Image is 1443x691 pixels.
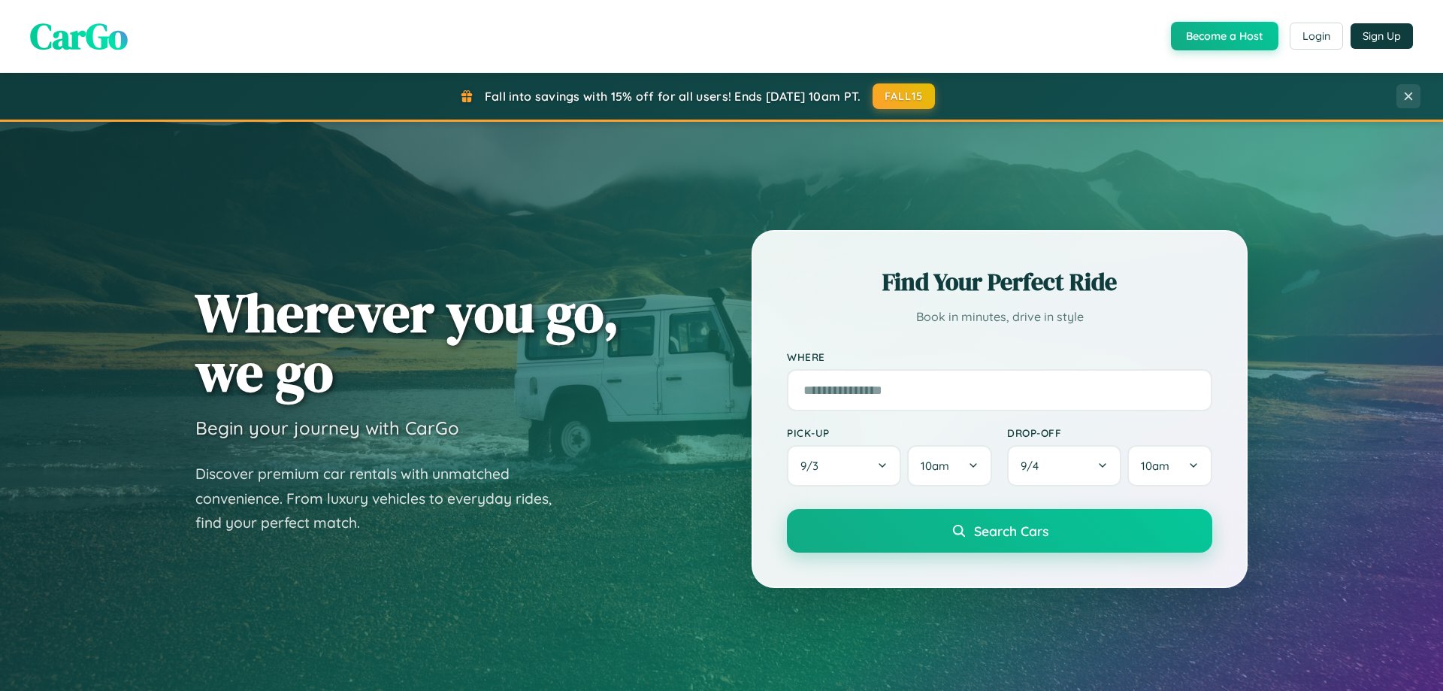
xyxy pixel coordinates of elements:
[921,459,949,473] span: 10am
[800,459,826,473] span: 9 / 3
[1290,23,1343,50] button: Login
[1021,459,1046,473] span: 9 / 4
[873,83,936,109] button: FALL15
[1007,445,1121,486] button: 9/4
[1127,445,1212,486] button: 10am
[787,306,1212,328] p: Book in minutes, drive in style
[195,417,459,439] h3: Begin your journey with CarGo
[1171,22,1278,50] button: Become a Host
[787,350,1212,363] label: Where
[787,265,1212,299] h2: Find Your Perfect Ride
[30,11,128,61] span: CarGo
[974,523,1048,539] span: Search Cars
[195,462,571,535] p: Discover premium car rentals with unmatched convenience. From luxury vehicles to everyday rides, ...
[907,445,992,486] button: 10am
[787,445,901,486] button: 9/3
[485,89,861,104] span: Fall into savings with 15% off for all users! Ends [DATE] 10am PT.
[1007,426,1212,439] label: Drop-off
[1351,23,1413,49] button: Sign Up
[195,283,619,402] h1: Wherever you go, we go
[1141,459,1169,473] span: 10am
[787,426,992,439] label: Pick-up
[787,509,1212,553] button: Search Cars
